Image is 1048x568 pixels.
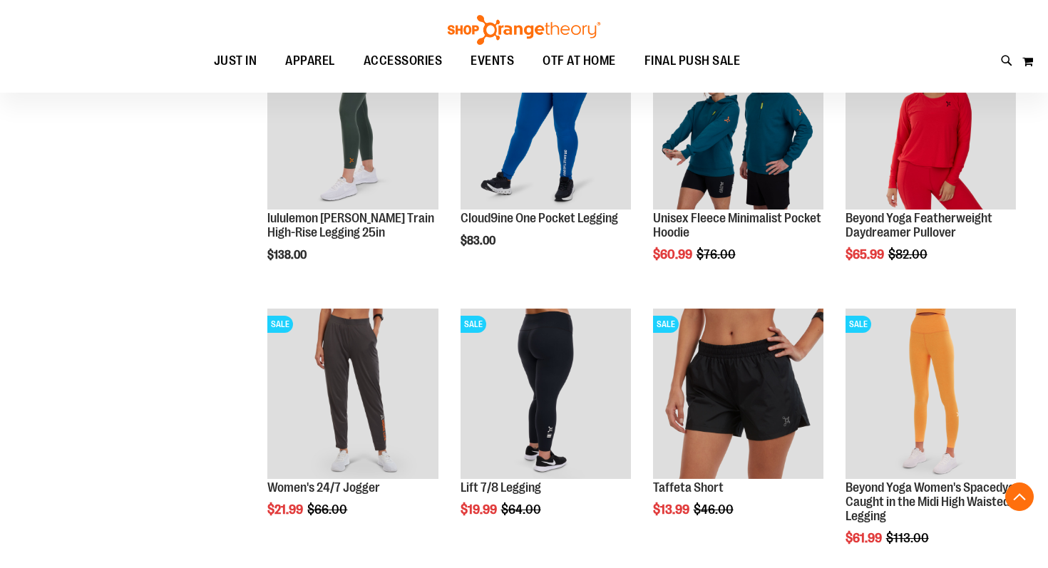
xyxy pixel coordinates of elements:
[461,316,486,333] span: SALE
[200,45,272,78] a: JUST IN
[846,247,886,262] span: $65.99
[846,309,1016,479] img: Product image for Beyond Yoga Womens Spacedye Caught in the Midi High Waisted Legging
[453,32,638,284] div: product
[214,45,257,77] span: JUST IN
[846,480,1014,523] a: Beyond Yoga Women's Spacedye Caught in the Midi High Waisted Legging
[307,502,349,517] span: $66.00
[653,247,694,262] span: $60.99
[653,39,823,212] a: Unisex Fleece Minimalist Pocket HoodieSALE
[653,39,823,210] img: Unisex Fleece Minimalist Pocket Hoodie
[461,480,541,495] a: Lift 7/8 Legging
[846,39,1016,210] img: Product image for Beyond Yoga Featherweight Daydreamer Pullover
[461,39,631,210] img: Cloud9ine One Pocket Legging
[267,480,380,495] a: Women's 24/7 Jogger
[653,309,823,479] img: Main Image of Taffeta Short
[838,32,1023,298] div: product
[888,247,930,262] span: $82.00
[453,301,638,553] div: product
[471,45,514,77] span: EVENTS
[461,502,499,517] span: $19.99
[846,39,1016,212] a: Product image for Beyond Yoga Featherweight Daydreamer PulloverSALE
[271,45,349,77] a: APPAREL
[364,45,443,77] span: ACCESSORIES
[267,211,434,239] a: lululemon [PERSON_NAME] Train High-Rise Legging 25in
[846,531,884,545] span: $61.99
[267,39,438,212] a: Main view of 2024 October lululemon Wunder Train High-Rise
[461,211,618,225] a: Cloud9ine One Pocket Legging
[267,309,438,481] a: Product image for 24/7 JoggerSALE
[528,45,630,78] a: OTF AT HOME
[630,45,755,78] a: FINAL PUSH SALE
[886,531,931,545] span: $113.00
[646,301,831,553] div: product
[349,45,457,78] a: ACCESSORIES
[644,45,741,77] span: FINAL PUSH SALE
[543,45,616,77] span: OTF AT HOME
[446,15,602,45] img: Shop Orangetheory
[461,309,631,479] img: 2024 October Lift 7/8 Legging
[653,316,679,333] span: SALE
[456,45,528,78] a: EVENTS
[267,249,309,262] span: $138.00
[653,502,692,517] span: $13.99
[1005,482,1034,511] button: Back To Top
[267,309,438,479] img: Product image for 24/7 Jogger
[461,234,498,247] span: $83.00
[267,502,305,517] span: $21.99
[646,32,831,298] div: product
[260,32,445,298] div: product
[461,309,631,481] a: 2024 October Lift 7/8 LeggingSALE
[267,39,438,210] img: Main view of 2024 October lululemon Wunder Train High-Rise
[653,480,724,495] a: Taffeta Short
[285,45,335,77] span: APPAREL
[846,211,992,239] a: Beyond Yoga Featherweight Daydreamer Pullover
[461,39,631,212] a: Cloud9ine One Pocket Legging
[697,247,738,262] span: $76.00
[694,502,736,517] span: $46.00
[846,309,1016,481] a: Product image for Beyond Yoga Womens Spacedye Caught in the Midi High Waisted LeggingSALE
[846,316,871,333] span: SALE
[501,502,543,517] span: $64.00
[260,301,445,553] div: product
[267,316,293,333] span: SALE
[653,309,823,481] a: Main Image of Taffeta ShortSALE
[653,211,821,239] a: Unisex Fleece Minimalist Pocket Hoodie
